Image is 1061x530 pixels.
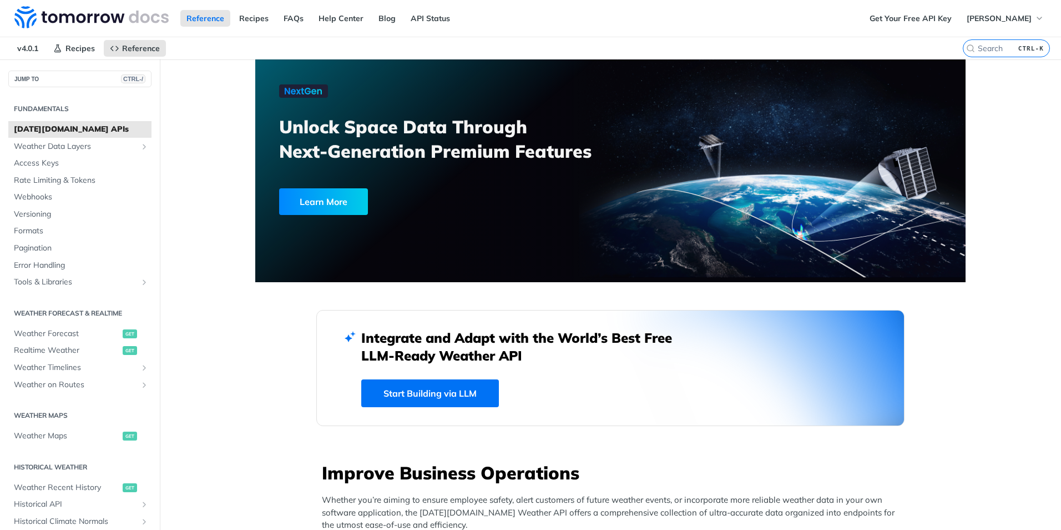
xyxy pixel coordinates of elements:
a: Start Building via LLM [361,379,499,407]
span: get [123,432,137,441]
span: Weather Maps [14,431,120,442]
span: CTRL-/ [121,74,145,83]
span: get [123,483,137,492]
span: [DATE][DOMAIN_NAME] APIs [14,124,149,135]
h2: Weather Maps [8,411,151,421]
a: Pagination [8,240,151,257]
span: Weather Data Layers [14,141,137,152]
span: get [123,346,137,355]
img: NextGen [279,84,328,98]
a: Rate Limiting & Tokens [8,172,151,189]
div: Learn More [279,188,368,215]
h3: Improve Business Operations [322,461,905,485]
span: Recipes [65,43,95,53]
a: Blog [372,10,402,27]
span: Historical API [14,499,137,510]
h2: Weather Forecast & realtime [8,308,151,318]
a: Reference [104,40,166,57]
a: FAQs [277,10,310,27]
span: Error Handling [14,260,149,271]
a: Webhooks [8,189,151,206]
h2: Historical Weather [8,462,151,472]
span: Weather Timelines [14,362,137,373]
a: Weather Recent Historyget [8,479,151,496]
a: Help Center [312,10,370,27]
span: Versioning [14,209,149,220]
a: Weather Data LayersShow subpages for Weather Data Layers [8,138,151,155]
button: Show subpages for Tools & Libraries [140,278,149,287]
a: API Status [405,10,456,27]
span: Formats [14,226,149,237]
span: Weather on Routes [14,379,137,391]
button: Show subpages for Weather Data Layers [140,142,149,151]
span: [PERSON_NAME] [967,13,1032,23]
a: Realtime Weatherget [8,342,151,359]
span: v4.0.1 [11,40,44,57]
a: Weather Forecastget [8,326,151,342]
span: Pagination [14,243,149,254]
kbd: CTRL-K [1015,43,1047,54]
h2: Fundamentals [8,104,151,114]
a: Historical Climate NormalsShow subpages for Historical Climate Normals [8,513,151,530]
a: Recipes [47,40,101,57]
span: Weather Recent History [14,482,120,493]
a: Error Handling [8,257,151,274]
span: get [123,329,137,338]
span: Weather Forecast [14,328,120,339]
span: Tools & Libraries [14,277,137,288]
button: Show subpages for Weather on Routes [140,381,149,389]
a: Reference [180,10,230,27]
a: Weather Mapsget [8,428,151,444]
span: Access Keys [14,158,149,169]
a: Weather TimelinesShow subpages for Weather Timelines [8,359,151,376]
a: Formats [8,223,151,239]
svg: Search [966,44,975,53]
span: Historical Climate Normals [14,516,137,527]
a: Learn More [279,188,554,215]
span: Webhooks [14,192,149,203]
h3: Unlock Space Data Through Next-Generation Premium Features [279,114,623,163]
button: [PERSON_NAME] [961,10,1050,27]
span: Realtime Weather [14,345,120,356]
a: Historical APIShow subpages for Historical API [8,496,151,513]
button: JUMP TOCTRL-/ [8,71,151,87]
h2: Integrate and Adapt with the World’s Best Free LLM-Ready Weather API [361,329,689,364]
button: Show subpages for Historical API [140,500,149,509]
button: Show subpages for Weather Timelines [140,363,149,372]
a: Weather on RoutesShow subpages for Weather on Routes [8,377,151,393]
button: Show subpages for Historical Climate Normals [140,517,149,526]
img: Tomorrow.io Weather API Docs [14,6,169,28]
a: Recipes [233,10,275,27]
span: Reference [122,43,160,53]
a: Tools & LibrariesShow subpages for Tools & Libraries [8,274,151,291]
a: Versioning [8,206,151,223]
span: Rate Limiting & Tokens [14,175,149,186]
a: Get Your Free API Key [863,10,958,27]
a: [DATE][DOMAIN_NAME] APIs [8,121,151,138]
a: Access Keys [8,155,151,172]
